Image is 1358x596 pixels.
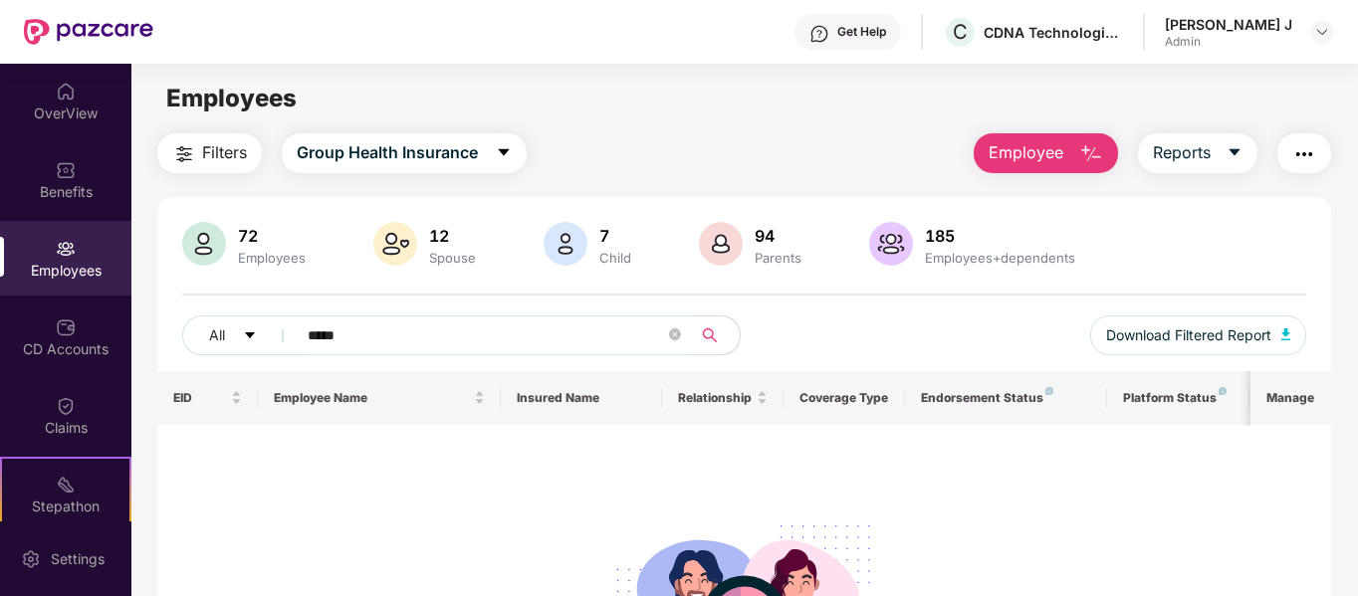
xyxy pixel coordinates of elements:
[809,24,829,44] img: svg+xml;base64,PHN2ZyBpZD0iSGVscC0zMngzMiIgeG1sbnM9Imh0dHA6Ly93d3cudzMub3JnLzIwMDAvc3ZnIiB3aWR0aD...
[669,326,681,345] span: close-circle
[984,23,1123,42] div: CDNA Technologies Private Limited
[209,324,225,346] span: All
[274,390,470,406] span: Employee Name
[921,250,1079,266] div: Employees+dependents
[678,390,753,406] span: Relationship
[166,84,297,112] span: Employees
[501,371,663,425] th: Insured Name
[45,549,111,569] div: Settings
[172,142,196,166] img: svg+xml;base64,PHN2ZyB4bWxucz0iaHR0cDovL3d3dy53My5vcmcvMjAwMC9zdmciIHdpZHRoPSIyNCIgaGVpZ2h0PSIyNC...
[202,140,247,165] span: Filters
[282,133,527,173] button: Group Health Insurancecaret-down
[234,226,310,246] div: 72
[699,222,743,266] img: svg+xml;base64,PHN2ZyB4bWxucz0iaHR0cDovL3d3dy53My5vcmcvMjAwMC9zdmciIHhtbG5zOnhsaW5rPSJodHRwOi8vd3...
[953,20,968,44] span: C
[373,222,417,266] img: svg+xml;base64,PHN2ZyB4bWxucz0iaHR0cDovL3d3dy53My5vcmcvMjAwMC9zdmciIHhtbG5zOnhsaW5rPSJodHRwOi8vd3...
[56,396,76,416] img: svg+xml;base64,PHN2ZyBpZD0iQ2xhaW0iIHhtbG5zPSJodHRwOi8vd3d3LnczLm9yZy8yMDAwL3N2ZyIgd2lkdGg9IjIwIi...
[595,226,635,246] div: 7
[837,24,886,40] div: Get Help
[595,250,635,266] div: Child
[182,222,226,266] img: svg+xml;base64,PHN2ZyB4bWxucz0iaHR0cDovL3d3dy53My5vcmcvMjAwMC9zdmciIHhtbG5zOnhsaW5rPSJodHRwOi8vd3...
[784,371,905,425] th: Coverage Type
[1090,315,1307,355] button: Download Filtered Report
[496,144,512,162] span: caret-down
[1045,387,1053,395] img: svg+xml;base64,PHN2ZyB4bWxucz0iaHR0cDovL3d3dy53My5vcmcvMjAwMC9zdmciIHdpZHRoPSI4IiBoZWlnaHQ9IjgiIH...
[56,317,76,337] img: svg+xml;base64,PHN2ZyBpZD0iQ0RfQWNjb3VudHMiIGRhdGEtbmFtZT0iQ0QgQWNjb3VudHMiIHhtbG5zPSJodHRwOi8vd3...
[56,475,76,495] img: svg+xml;base64,PHN2ZyB4bWxucz0iaHR0cDovL3d3dy53My5vcmcvMjAwMC9zdmciIHdpZHRoPSIyMSIgaGVpZ2h0PSIyMC...
[157,371,259,425] th: EID
[297,140,478,165] span: Group Health Insurance
[1079,142,1103,166] img: svg+xml;base64,PHN2ZyB4bWxucz0iaHR0cDovL3d3dy53My5vcmcvMjAwMC9zdmciIHhtbG5zOnhsaW5rPSJodHRwOi8vd3...
[157,133,262,173] button: Filters
[182,315,304,355] button: Allcaret-down
[1314,24,1330,40] img: svg+xml;base64,PHN2ZyBpZD0iRHJvcGRvd24tMzJ4MzIiIHhtbG5zPSJodHRwOi8vd3d3LnczLm9yZy8yMDAwL3N2ZyIgd2...
[1281,328,1291,340] img: svg+xml;base64,PHN2ZyB4bWxucz0iaHR0cDovL3d3dy53My5vcmcvMjAwMC9zdmciIHhtbG5zOnhsaW5rPSJodHRwOi8vd3...
[669,328,681,340] span: close-circle
[1138,133,1257,173] button: Reportscaret-down
[974,133,1118,173] button: Employee
[56,160,76,180] img: svg+xml;base64,PHN2ZyBpZD0iQmVuZWZpdHMiIHhtbG5zPSJodHRwOi8vd3d3LnczLm9yZy8yMDAwL3N2ZyIgd2lkdGg9Ij...
[921,390,1091,406] div: Endorsement Status
[21,549,41,569] img: svg+xml;base64,PHN2ZyBpZD0iU2V0dGluZy0yMHgyMCIgeG1sbnM9Imh0dHA6Ly93d3cudzMub3JnLzIwMDAvc3ZnIiB3aW...
[56,239,76,259] img: svg+xml;base64,PHN2ZyBpZD0iRW1wbG95ZWVzIiB4bWxucz0iaHR0cDovL3d3dy53My5vcmcvMjAwMC9zdmciIHdpZHRoPS...
[989,140,1063,165] span: Employee
[1165,15,1292,34] div: [PERSON_NAME] J
[1219,387,1227,395] img: svg+xml;base64,PHN2ZyB4bWxucz0iaHR0cDovL3d3dy53My5vcmcvMjAwMC9zdmciIHdpZHRoPSI4IiBoZWlnaHQ9IjgiIH...
[234,250,310,266] div: Employees
[691,315,741,355] button: search
[869,222,913,266] img: svg+xml;base64,PHN2ZyB4bWxucz0iaHR0cDovL3d3dy53My5vcmcvMjAwMC9zdmciIHhtbG5zOnhsaW5rPSJodHRwOi8vd3...
[691,327,730,343] span: search
[1153,140,1211,165] span: Reports
[1123,390,1233,406] div: Platform Status
[425,226,480,246] div: 12
[258,371,501,425] th: Employee Name
[751,226,805,246] div: 94
[56,82,76,101] img: svg+xml;base64,PHN2ZyBpZD0iSG9tZSIgeG1sbnM9Imh0dHA6Ly93d3cudzMub3JnLzIwMDAvc3ZnIiB3aWR0aD0iMjAiIG...
[921,226,1079,246] div: 185
[1227,144,1243,162] span: caret-down
[1165,34,1292,50] div: Admin
[1250,371,1331,425] th: Manage
[243,328,257,344] span: caret-down
[662,371,784,425] th: Relationship
[751,250,805,266] div: Parents
[425,250,480,266] div: Spouse
[544,222,587,266] img: svg+xml;base64,PHN2ZyB4bWxucz0iaHR0cDovL3d3dy53My5vcmcvMjAwMC9zdmciIHhtbG5zOnhsaW5rPSJodHRwOi8vd3...
[1292,142,1316,166] img: svg+xml;base64,PHN2ZyB4bWxucz0iaHR0cDovL3d3dy53My5vcmcvMjAwMC9zdmciIHdpZHRoPSIyNCIgaGVpZ2h0PSIyNC...
[2,497,129,516] div: Stepathon
[173,390,228,406] span: EID
[1106,324,1271,346] span: Download Filtered Report
[24,19,153,45] img: New Pazcare Logo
